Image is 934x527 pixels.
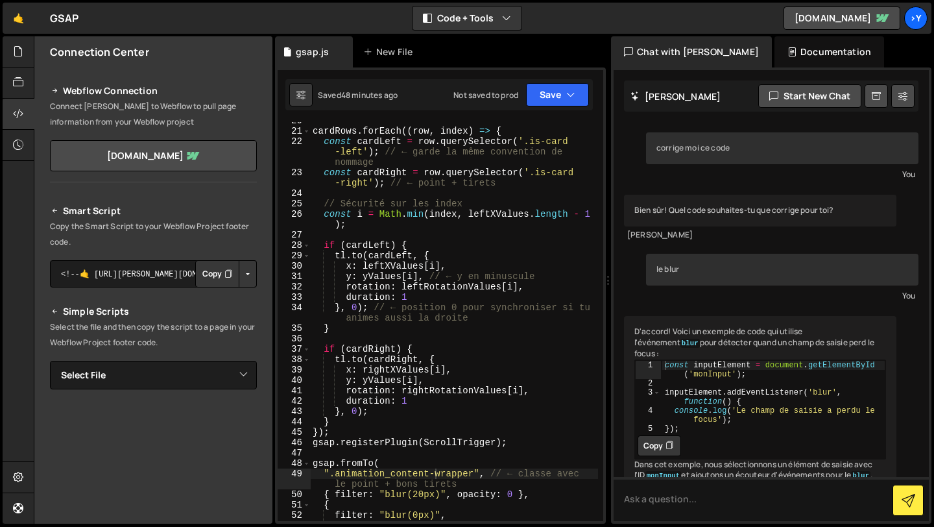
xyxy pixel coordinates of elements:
[758,84,861,108] button: Start new chat
[278,230,311,240] div: 27
[278,209,311,230] div: 26
[636,406,661,424] div: 4
[50,45,149,59] h2: Connection Center
[630,90,721,103] h2: [PERSON_NAME]
[278,489,311,500] div: 50
[627,230,893,241] div: [PERSON_NAME]
[50,260,257,288] textarea: <!--🤙 [URL][PERSON_NAME][DOMAIN_NAME]> <script>document.addEventListener("DOMContentLoaded", func...
[278,199,311,209] div: 25
[50,83,257,99] h2: Webflow Connection
[649,289,915,302] div: You
[624,316,896,513] div: D'accord! Voici un exemple de code qui utilise l'événement pour détecter quand un champ de saisie...
[296,45,329,58] div: gsap.js
[278,437,311,448] div: 46
[680,339,700,348] code: blur
[278,500,311,510] div: 51
[278,365,311,375] div: 39
[413,6,521,30] button: Code + Tools
[278,334,311,344] div: 36
[636,424,661,434] div: 5
[638,435,681,456] button: Copy
[636,379,661,388] div: 2
[278,386,311,396] div: 41
[904,6,928,30] a: >Y
[278,375,311,386] div: 40
[3,3,34,34] a: 🤙
[278,292,311,302] div: 33
[278,136,311,167] div: 22
[278,354,311,365] div: 38
[278,188,311,199] div: 24
[526,83,589,106] button: Save
[50,99,257,130] p: Connect [PERSON_NAME] to Webflow to pull page information from your Webflow project
[784,6,900,30] a: [DOMAIN_NAME]
[363,45,418,58] div: New File
[278,167,311,188] div: 23
[278,510,311,521] div: 52
[645,471,682,480] code: monInput
[611,36,772,67] div: Chat with [PERSON_NAME]
[50,140,257,171] a: [DOMAIN_NAME]
[646,254,918,286] div: le blur
[278,469,311,489] div: 49
[278,251,311,261] div: 29
[278,344,311,354] div: 37
[851,471,870,480] code: blur
[195,260,239,288] button: Copy
[636,388,661,406] div: 3
[278,240,311,251] div: 28
[453,90,518,101] div: Not saved to prod
[50,219,257,250] p: Copy the Smart Script to your Webflow Project footer code.
[278,458,311,469] div: 48
[318,90,398,101] div: Saved
[341,90,398,101] div: 48 minutes ago
[278,271,311,282] div: 31
[278,302,311,323] div: 34
[50,319,257,350] p: Select the file and then copy the script to a page in your Webflow Project footer code.
[278,323,311,334] div: 35
[636,361,661,379] div: 1
[278,261,311,271] div: 30
[646,132,918,164] div: corrige moi ce code
[278,126,311,136] div: 21
[50,10,79,26] div: GSAP
[278,417,311,427] div: 44
[649,167,915,181] div: You
[624,195,896,227] div: Bien sûr! Quel code souhaites-tu que corrige pour toi?
[278,448,311,458] div: 47
[278,396,311,406] div: 42
[278,282,311,292] div: 32
[195,260,257,288] div: Button group with nested dropdown
[774,36,884,67] div: Documentation
[278,427,311,437] div: 45
[50,304,257,319] h2: Simple Scripts
[50,203,257,219] h2: Smart Script
[278,406,311,417] div: 43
